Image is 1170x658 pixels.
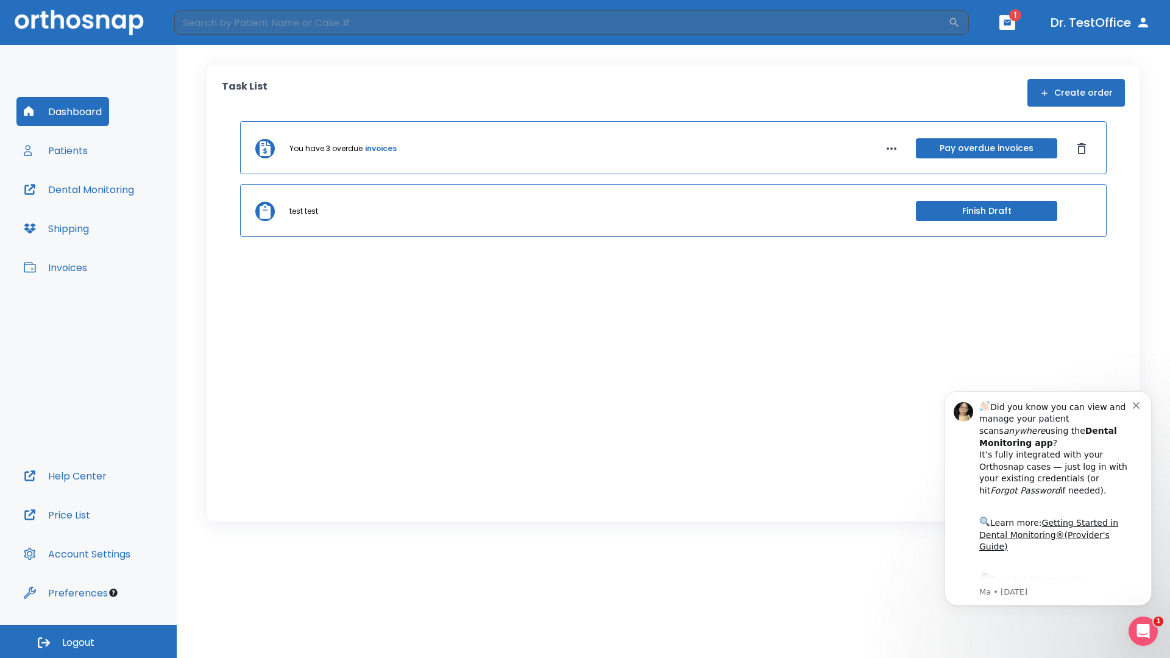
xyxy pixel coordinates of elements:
[53,202,161,224] a: App Store
[289,206,318,217] p: test test
[16,461,114,490] button: Help Center
[16,253,94,282] button: Invoices
[926,373,1170,625] iframe: Intercom notifications message
[53,199,207,261] div: Download the app: | ​ Let us know if you need help getting started!
[108,587,119,598] div: Tooltip anchor
[916,138,1057,158] button: Pay overdue invoices
[1009,9,1021,21] span: 1
[1027,79,1125,107] button: Create order
[916,201,1057,221] button: Finish Draft
[1046,12,1155,34] button: Dr. TestOffice
[16,539,138,568] button: Account Settings
[16,136,95,165] button: Patients
[365,143,397,154] a: invoices
[16,500,97,529] button: Price List
[16,578,115,607] button: Preferences
[53,214,207,225] p: Message from Ma, sent 3w ago
[16,214,96,243] button: Shipping
[174,10,948,35] input: Search by Patient Name or Case #
[207,26,216,36] button: Dismiss notification
[1154,617,1163,626] span: 1
[62,636,94,649] span: Logout
[222,79,268,107] p: Task List
[15,10,144,35] img: Orthosnap
[16,97,109,126] button: Dashboard
[289,143,363,154] p: You have 3 overdue
[1129,617,1158,646] iframe: Intercom live chat
[16,175,141,204] button: Dental Monitoring
[1072,139,1091,158] button: Dismiss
